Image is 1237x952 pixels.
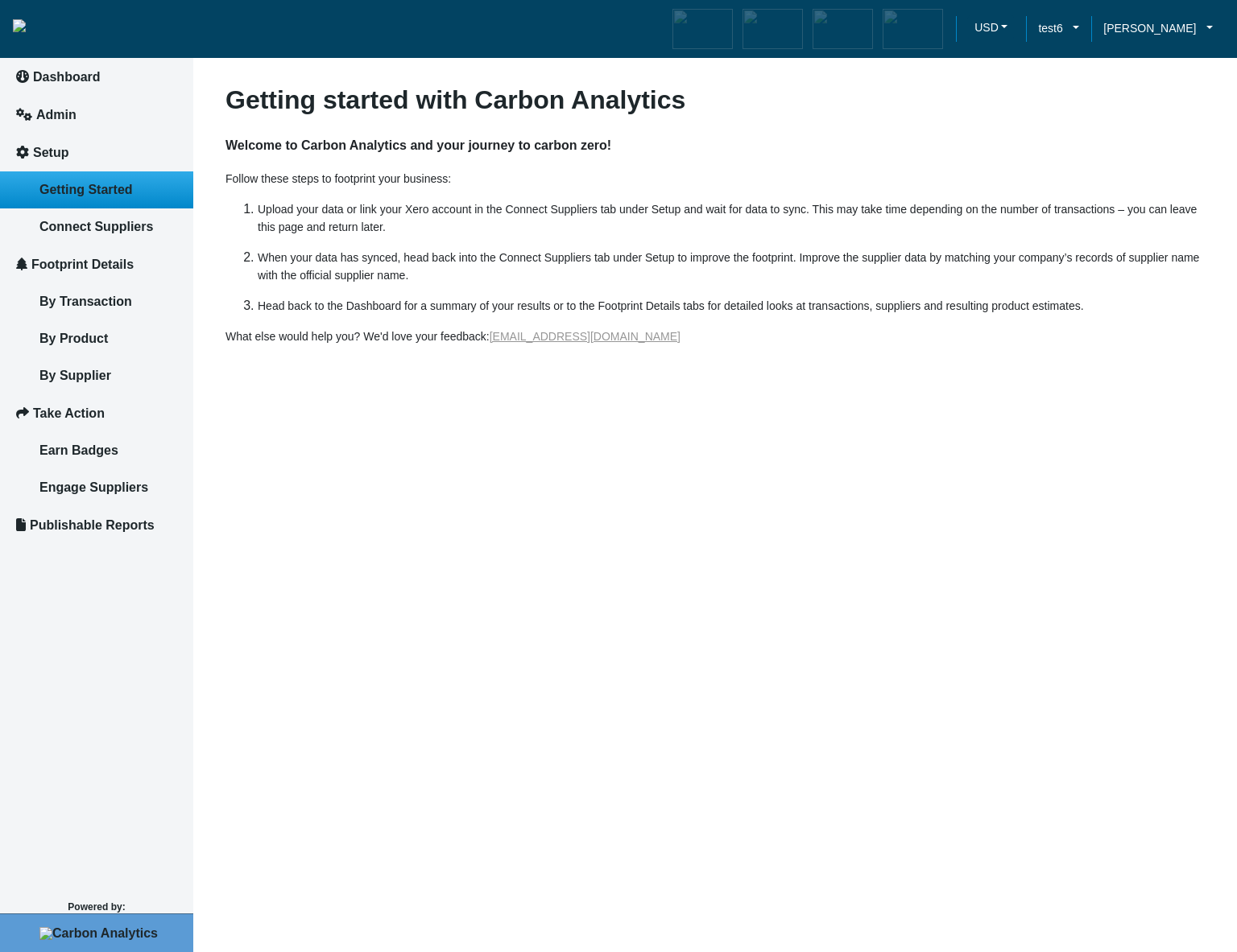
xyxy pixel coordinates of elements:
[809,6,876,52] div: Carbon Offsetter
[1026,19,1091,37] a: test6
[225,170,1205,188] p: Follow these steps to footprint your business:
[39,927,158,940] img: Carbon Analytics
[1038,19,1062,37] span: test6
[236,496,292,517] em: Submit
[258,249,1205,284] p: When your data has synced, head back into the Connect Suppliers tab under Setup to improve the fo...
[39,332,108,345] span: By Product
[13,19,26,32] img: insight-logo-2.png
[672,9,733,49] img: carbon-aware-enabled.png
[21,149,294,184] input: Enter your last name
[33,146,68,159] span: Setup
[225,122,1205,170] h4: Welcome to Carbon Analytics and your journey to carbon zero!
[33,406,105,420] span: Take Action
[36,108,77,122] span: Admin
[31,258,134,271] span: Footprint Details
[739,6,806,52] div: Carbon Efficient
[108,90,295,111] div: Leave a message
[33,70,101,84] span: Dashboard
[879,6,946,52] div: Carbon Advocate
[30,518,155,532] span: Publishable Reports
[258,297,1205,315] p: Head back to the Dashboard for a summary of your results or to the Footprint Details tabs for det...
[669,6,736,52] div: Carbon Aware
[39,443,118,457] span: Earn Badges
[264,8,303,47] div: Minimize live chat window
[490,330,681,343] a: [EMAIL_ADDRESS][DOMAIN_NAME]
[39,369,111,382] span: By Supplier
[813,9,873,49] img: carbon-offsetter-enabled.png
[956,15,1026,43] a: USDUSD
[39,480,148,494] span: Engage Suppliers
[883,9,943,49] img: carbon-advocate-enabled.png
[39,220,153,233] span: Connect Suppliers
[39,183,133,196] span: Getting Started
[225,328,1205,345] p: What else would help you? We'd love your feedback:
[21,196,294,232] input: Enter your email address
[39,295,132,308] span: By Transaction
[68,901,125,913] small: Powered by:
[21,244,294,482] textarea: Type your message and click 'Submit'
[258,200,1205,236] p: Upload your data or link your Xero account in the Connect Suppliers tab under Setup and wait for ...
[225,84,1205,115] h3: Getting started with Carbon Analytics
[18,89,42,113] div: Navigation go back
[968,15,1014,39] button: USD
[1103,19,1196,37] span: [PERSON_NAME]
[743,9,803,49] img: carbon-efficient-enabled.png
[1091,19,1225,37] a: [PERSON_NAME]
